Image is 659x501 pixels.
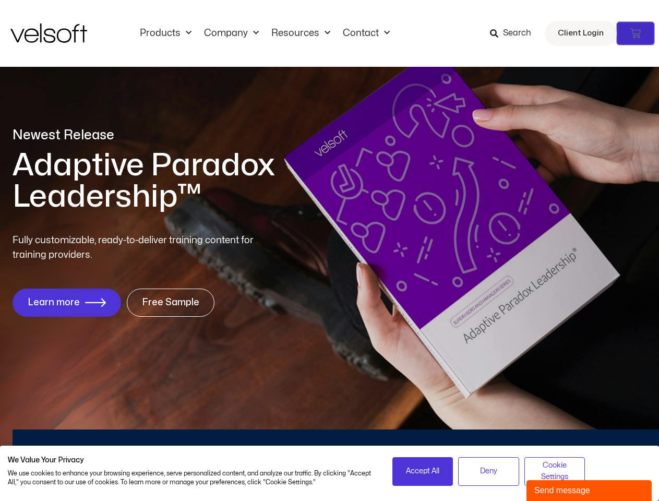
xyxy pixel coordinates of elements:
[8,456,377,465] h2: We Value Your Privacy
[503,27,531,40] span: Search
[13,233,272,263] p: Fully customizable, ready-to-deliver training content for training providers.
[545,21,617,46] a: Client Login
[198,28,265,39] a: CompanyMenu Toggle
[10,23,87,43] img: Velsoft Training Materials
[526,478,654,501] iframe: chat widget
[13,126,393,145] p: Newest Release
[127,289,214,317] a: Free Sample
[337,28,396,39] a: ContactMenu Toggle
[406,466,439,477] span: Accept All
[134,28,198,39] a: ProductsMenu Toggle
[134,28,396,39] nav: Menu
[13,289,121,317] a: Learn more
[531,460,579,483] span: Cookie Settings
[392,457,453,486] button: Accept all cookies
[490,25,538,42] a: Search
[13,150,393,212] h1: Adaptive Paradox Leadership™
[265,28,337,39] a: ResourcesMenu Toggle
[458,457,519,486] button: Deny all cookies
[8,469,377,487] p: We use cookies to enhance your browsing experience, serve personalized content, and analyze our t...
[480,466,497,477] span: Deny
[142,297,199,308] span: Free Sample
[28,297,80,308] span: Learn more
[558,27,604,40] span: Client Login
[524,457,585,486] button: Adjust cookie preferences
